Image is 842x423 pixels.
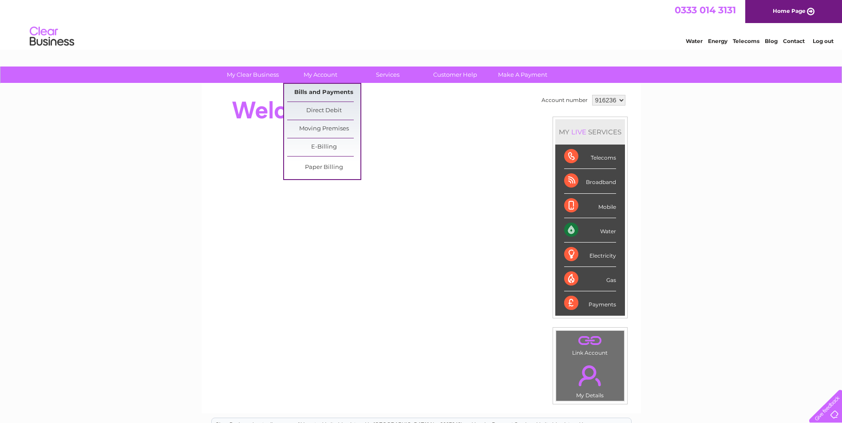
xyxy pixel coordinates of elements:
[569,128,588,136] div: LIVE
[783,38,805,44] a: Contact
[813,38,834,44] a: Log out
[419,67,492,83] a: Customer Help
[556,358,625,401] td: My Details
[733,38,759,44] a: Telecoms
[708,38,727,44] a: Energy
[284,67,357,83] a: My Account
[558,333,622,349] a: .
[287,84,360,102] a: Bills and Payments
[765,38,778,44] a: Blog
[564,267,616,291] div: Gas
[564,218,616,243] div: Water
[351,67,424,83] a: Services
[287,102,360,120] a: Direct Debit
[287,159,360,176] a: Paper Billing
[216,67,289,83] a: My Clear Business
[564,169,616,193] div: Broadband
[556,330,625,358] td: Link Account
[564,145,616,169] div: Telecoms
[686,38,703,44] a: Water
[212,5,631,43] div: Clear Business is a trading name of Verastar Limited (registered in [GEOGRAPHIC_DATA] No. 3667643...
[555,119,625,145] div: MY SERVICES
[287,120,360,138] a: Moving Premises
[564,291,616,315] div: Payments
[564,194,616,218] div: Mobile
[29,23,75,50] img: logo.png
[564,243,616,267] div: Electricity
[486,67,559,83] a: Make A Payment
[539,93,590,108] td: Account number
[287,138,360,156] a: E-Billing
[675,4,736,16] a: 0333 014 3131
[558,360,622,391] a: .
